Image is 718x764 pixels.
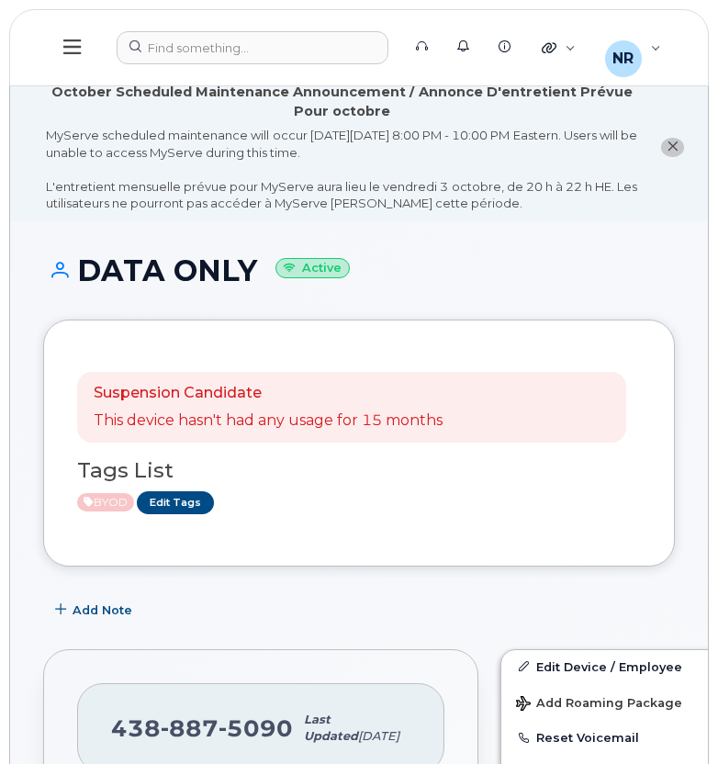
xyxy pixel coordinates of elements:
[43,254,675,286] h1: DATA ONLY
[43,594,148,627] button: Add Note
[77,459,641,482] h3: Tags List
[161,714,219,742] span: 887
[219,714,293,742] span: 5090
[304,713,358,743] span: Last updated
[275,258,350,279] small: Active
[94,410,443,432] p: This device hasn't had any usage for 15 months
[516,696,682,713] span: Add Roaming Package
[661,138,684,157] button: close notification
[46,83,637,121] div: October Scheduled Maintenance Announcement / Annonce D'entretient Prévue Pour octobre
[77,493,134,511] span: Active
[94,383,443,404] p: Suspension Candidate
[111,714,293,742] span: 438
[46,127,637,212] div: MyServe scheduled maintenance will occur [DATE][DATE] 8:00 PM - 10:00 PM Eastern. Users will be u...
[137,491,214,514] a: Edit Tags
[358,729,399,743] span: [DATE]
[73,601,132,619] span: Add Note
